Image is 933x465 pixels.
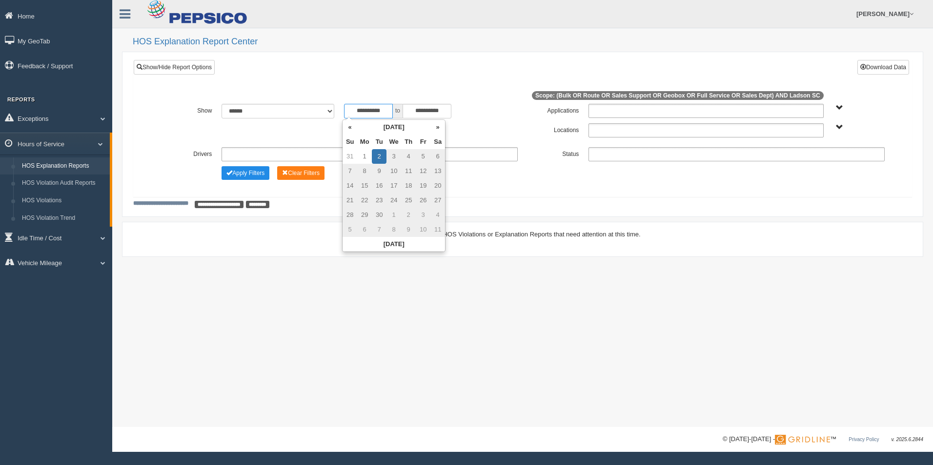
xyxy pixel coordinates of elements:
td: 8 [357,164,372,178]
button: Download Data [857,60,909,75]
td: 30 [372,208,386,222]
td: 21 [343,193,357,208]
td: 20 [430,178,445,193]
td: 10 [386,164,401,178]
td: 28 [343,208,357,222]
td: 12 [416,164,430,178]
td: 7 [343,164,357,178]
th: We [386,135,401,149]
td: 17 [386,178,401,193]
label: Drivers [156,147,217,159]
a: HOS Explanation Reports [18,157,110,175]
td: 7 [372,222,386,237]
td: 3 [416,208,430,222]
td: 2 [372,149,386,164]
div: © [DATE]-[DATE] - ™ [723,434,923,445]
td: 26 [416,193,430,208]
label: Locations [523,123,584,135]
td: 4 [401,149,416,164]
label: Status [523,147,584,159]
td: 2 [401,208,416,222]
label: Applications [523,104,584,116]
button: Change Filter Options [222,166,269,180]
td: 19 [416,178,430,193]
td: 9 [401,222,416,237]
th: Sa [430,135,445,149]
td: 29 [357,208,372,222]
td: 1 [386,208,401,222]
span: Scope: (Bulk OR Route OR Sales Support OR Geobox OR Full Service OR Sales Dept) AND Ladson SC [532,91,824,100]
a: Privacy Policy [849,437,879,442]
td: 14 [343,178,357,193]
a: HOS Violation Trend [18,210,110,227]
img: Gridline [775,435,830,445]
td: 6 [357,222,372,237]
h2: HOS Explanation Report Center [133,37,923,47]
a: HOS Violation Audit Reports [18,174,110,192]
td: 11 [401,164,416,178]
th: Su [343,135,357,149]
td: 27 [430,193,445,208]
div: There are no HOS Violations or Explanation Reports that need attention at this time. [133,230,912,239]
td: 4 [430,208,445,222]
th: Tu [372,135,386,149]
td: 15 [357,178,372,193]
th: Fr [416,135,430,149]
td: 23 [372,193,386,208]
th: [DATE] [357,120,430,135]
td: 11 [430,222,445,237]
a: HOS Violations [18,192,110,210]
th: « [343,120,357,135]
label: Show [156,104,217,116]
td: 13 [430,164,445,178]
td: 16 [372,178,386,193]
th: [DATE] [343,237,445,252]
span: to [393,104,403,118]
td: 3 [386,149,401,164]
td: 5 [343,222,357,237]
td: 24 [386,193,401,208]
td: 9 [372,164,386,178]
td: 10 [416,222,430,237]
td: 18 [401,178,416,193]
td: 22 [357,193,372,208]
td: 1 [357,149,372,164]
td: 31 [343,149,357,164]
th: » [430,120,445,135]
button: Change Filter Options [277,166,325,180]
td: 25 [401,193,416,208]
th: Mo [357,135,372,149]
th: Th [401,135,416,149]
td: 5 [416,149,430,164]
td: 8 [386,222,401,237]
span: v. 2025.6.2844 [892,437,923,442]
a: Show/Hide Report Options [134,60,215,75]
td: 6 [430,149,445,164]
